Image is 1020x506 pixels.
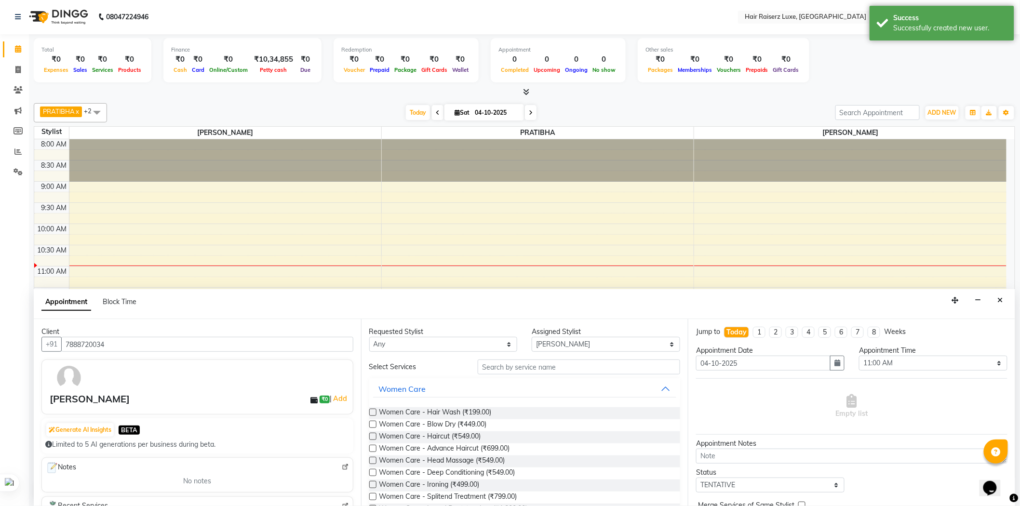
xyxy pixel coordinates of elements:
div: 0 [498,54,531,65]
span: Cash [171,67,189,73]
div: Stylist [34,127,69,137]
span: Packages [645,67,675,73]
div: 10:00 AM [36,224,69,234]
span: Block Time [103,297,136,306]
li: 5 [819,327,831,338]
div: Limited to 5 AI generations per business during beta. [45,439,349,450]
div: Today [726,327,747,337]
div: [PERSON_NAME] [50,392,130,406]
div: Appointment [498,46,618,54]
span: Women Care - Ironing (₹499.00) [379,479,480,492]
div: Weeks [884,327,906,337]
div: 0 [563,54,590,65]
div: ₹0 [341,54,367,65]
button: +91 [41,337,62,352]
div: Finance [171,46,314,54]
span: Upcoming [531,67,563,73]
span: Expenses [41,67,71,73]
div: ₹0 [392,54,419,65]
span: Today [406,105,430,120]
span: [PERSON_NAME] [69,127,381,139]
a: Add [332,393,349,404]
span: Voucher [341,67,367,73]
span: Products [116,67,144,73]
span: Women Care - Blow Dry (₹449.00) [379,419,487,431]
span: Prepaids [743,67,771,73]
span: Completed [498,67,531,73]
span: Women Care - Haircut (₹549.00) [379,431,481,443]
span: Petty cash [258,67,290,73]
div: ₹0 [297,54,314,65]
span: | [330,393,349,404]
span: Ongoing [563,67,590,73]
li: 6 [835,327,847,338]
div: ₹0 [645,54,675,65]
div: 11:00 AM [36,266,69,277]
div: Total [41,46,144,54]
span: Notes [46,462,76,474]
div: Select Services [362,362,470,372]
div: ₹10,34,855 [250,54,297,65]
li: 8 [868,327,880,338]
img: logo [25,3,91,30]
span: No show [590,67,618,73]
div: Requested Stylist [369,327,518,337]
div: ₹0 [743,54,771,65]
span: PRATIBHA [382,127,694,139]
li: 1 [753,327,765,338]
div: Women Care [379,383,426,395]
span: Online/Custom [207,67,250,73]
button: Generate AI Insights [46,423,114,437]
li: 3 [786,327,798,338]
input: Search by service name [478,360,680,374]
li: 7 [851,327,864,338]
div: Status [696,467,845,478]
span: Due [298,67,313,73]
span: Card [189,67,207,73]
span: Sat [452,109,472,116]
div: 11:30 AM [36,288,69,298]
div: Success [894,13,1007,23]
input: 2025-10-04 [472,106,520,120]
div: ₹0 [189,54,207,65]
span: [PERSON_NAME] [694,127,1007,139]
div: ₹0 [41,54,71,65]
span: Women Care - Advance Haircut (₹699.00) [379,443,510,455]
div: ₹0 [116,54,144,65]
div: 8:30 AM [40,160,69,171]
div: Other sales [645,46,802,54]
div: Jump to [696,327,720,337]
button: Close [993,293,1007,308]
div: Assigned Stylist [532,327,680,337]
span: ₹0 [320,396,330,403]
li: 4 [802,327,815,338]
span: Women Care - Splitend Treatment (₹799.00) [379,492,517,504]
span: Empty list [836,394,868,419]
div: ₹0 [207,54,250,65]
div: Appointment Date [696,346,845,356]
input: yyyy-mm-dd [696,356,831,371]
span: PRATIBHA [43,107,75,115]
div: 10:30 AM [36,245,69,255]
span: BETA [119,426,140,435]
b: 08047224946 [106,3,148,30]
span: Memberships [675,67,714,73]
div: 0 [590,54,618,65]
div: ₹0 [714,54,743,65]
iframe: chat widget [980,467,1010,496]
div: ₹0 [450,54,471,65]
button: Women Care [373,380,677,398]
span: No notes [183,476,211,486]
div: Client [41,327,353,337]
div: Appointment Notes [696,439,1007,449]
div: ₹0 [419,54,450,65]
div: ₹0 [367,54,392,65]
div: 9:00 AM [40,182,69,192]
span: Vouchers [714,67,743,73]
span: Gift Cards [419,67,450,73]
span: Appointment [41,293,91,311]
span: Sales [71,67,90,73]
li: 2 [769,327,782,338]
span: Wallet [450,67,471,73]
img: avatar [55,364,83,392]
